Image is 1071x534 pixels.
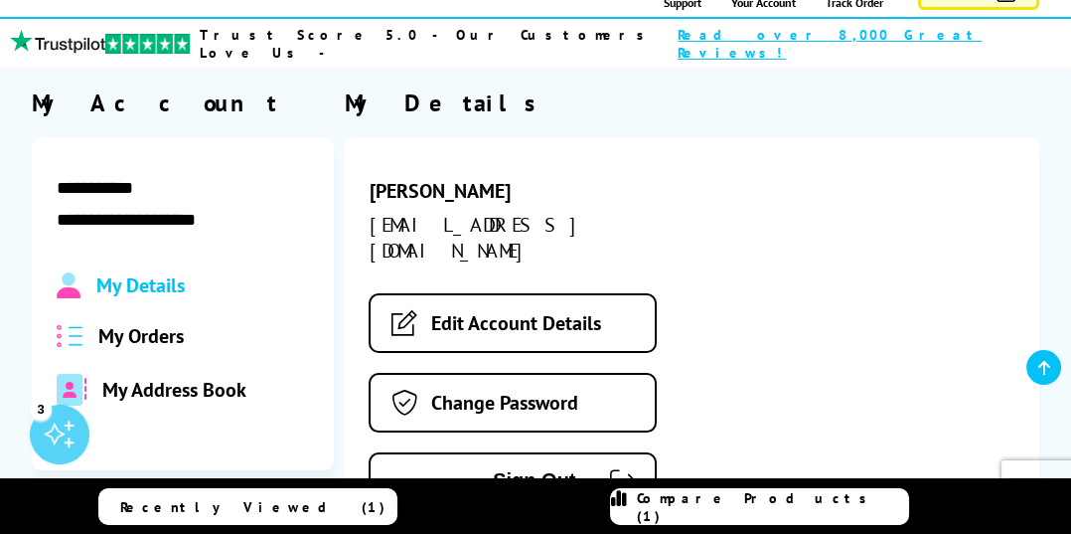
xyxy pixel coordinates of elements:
div: 3 [30,398,52,420]
img: trustpilot rating [10,29,105,54]
span: My Address Book [102,377,246,403]
button: Sign Out [369,452,657,509]
span: My Orders [98,323,184,349]
img: all-order.svg [57,325,82,348]
span: My Details [96,272,185,298]
a: Recently Viewed (1) [98,488,397,525]
a: Trust Score 5.0 - Our Customers Love Us -Read over 8,000 Great Reviews! [200,26,1019,62]
a: Compare Products (1) [610,488,909,525]
span: Sign Out [400,469,575,492]
div: My Account [32,88,334,118]
div: My Details [344,88,1038,118]
span: Compare Products (1) [637,489,908,525]
span: Recently Viewed (1) [120,498,384,516]
img: address-book-duotone-solid.svg [57,374,86,406]
div: [PERSON_NAME] [369,178,657,204]
img: Profile.svg [57,272,79,298]
span: Read over 8,000 Great Reviews! [678,26,1018,62]
div: [EMAIL_ADDRESS][DOMAIN_NAME] [369,212,657,264]
img: trustpilot rating [105,34,190,54]
a: Change Password [369,373,657,433]
a: Edit Account Details [369,293,657,353]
